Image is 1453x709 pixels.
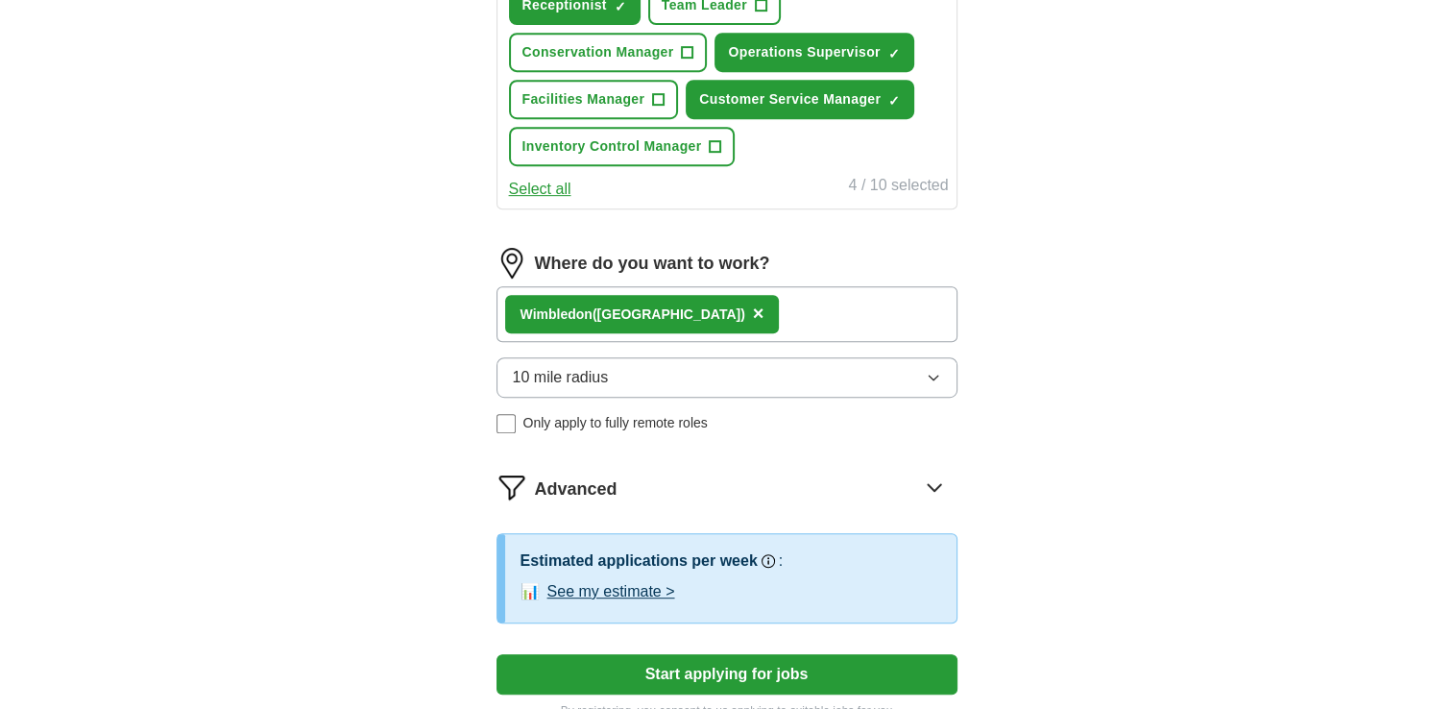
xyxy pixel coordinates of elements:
span: × [753,303,764,324]
button: Facilities Manager [509,80,679,119]
strong: Wim [521,306,548,322]
span: Only apply to fully remote roles [523,413,708,433]
span: Operations Supervisor [728,42,880,62]
span: Facilities Manager [522,89,645,110]
button: Select all [509,178,571,201]
h3: : [779,550,783,573]
span: ✓ [888,93,900,109]
button: Operations Supervisor✓ [714,33,913,72]
img: location.png [496,248,527,279]
div: bledon [521,305,745,325]
span: Conservation Manager [522,42,674,62]
span: 📊 [521,580,540,603]
span: ✓ [888,46,900,61]
button: Start applying for jobs [496,654,957,695]
button: × [753,300,764,329]
div: 4 / 10 selected [848,174,948,201]
button: Inventory Control Manager [509,127,736,166]
span: Customer Service Manager [699,89,881,110]
span: ([GEOGRAPHIC_DATA]) [593,306,745,322]
img: filter [496,472,527,502]
span: 10 mile radius [513,366,609,389]
button: 10 mile radius [496,357,957,398]
span: Advanced [535,477,618,502]
button: Customer Service Manager✓ [686,80,914,119]
label: Where do you want to work? [535,251,770,277]
button: See my estimate > [547,580,675,603]
h3: Estimated applications per week [521,550,758,573]
button: Conservation Manager [509,33,708,72]
span: Inventory Control Manager [522,136,702,157]
input: Only apply to fully remote roles [496,414,516,433]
